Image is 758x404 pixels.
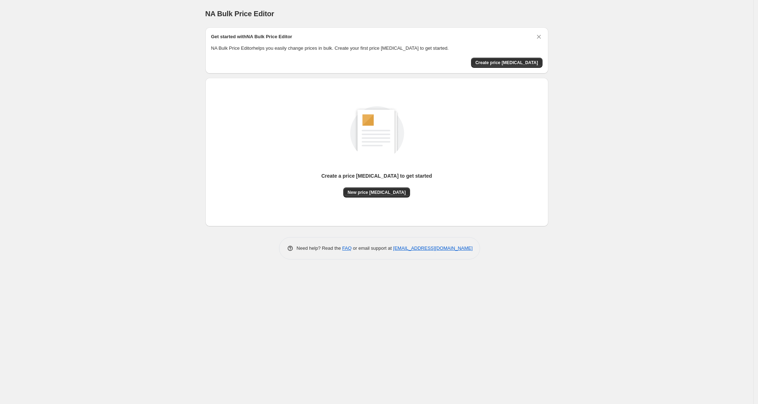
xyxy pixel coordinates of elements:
[342,245,352,251] a: FAQ
[297,245,343,251] span: Need help? Read the
[471,58,543,68] button: Create price change job
[352,245,393,251] span: or email support at
[321,172,432,179] p: Create a price [MEDICAL_DATA] to get started
[205,10,274,18] span: NA Bulk Price Editor
[393,245,472,251] a: [EMAIL_ADDRESS][DOMAIN_NAME]
[343,187,410,197] button: New price [MEDICAL_DATA]
[475,60,538,66] span: Create price [MEDICAL_DATA]
[535,33,543,40] button: Dismiss card
[211,33,292,40] h2: Get started with NA Bulk Price Editor
[348,190,406,195] span: New price [MEDICAL_DATA]
[211,45,543,52] p: NA Bulk Price Editor helps you easily change prices in bulk. Create your first price [MEDICAL_DAT...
